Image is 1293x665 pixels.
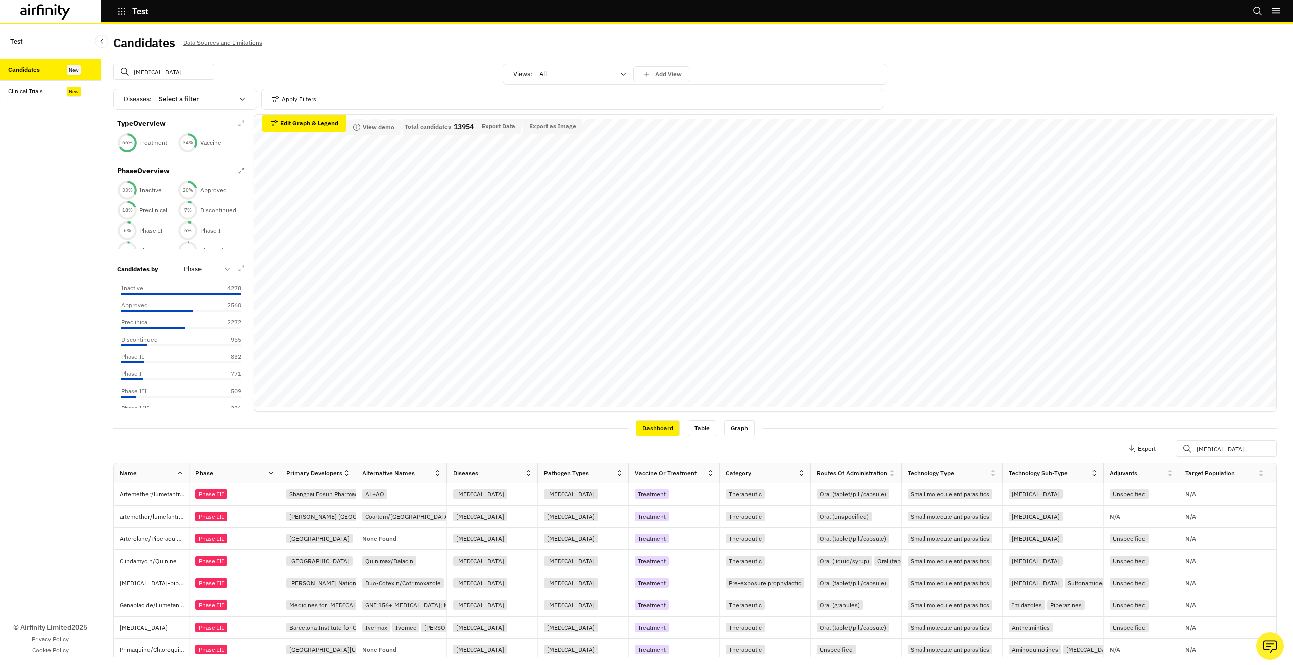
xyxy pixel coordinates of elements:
div: [MEDICAL_DATA] [1063,645,1117,654]
div: Pre-exposure prophylactic [726,578,804,588]
button: Export Data [476,119,521,134]
div: New [67,87,81,96]
div: Adjuvants [1110,469,1137,478]
div: Quinimax/Dalacin [362,556,416,566]
div: Imidazoles [1009,600,1045,610]
div: 18 % [117,207,137,214]
div: Treatment [635,623,669,632]
p: 13954 [454,123,474,130]
div: 7 % [178,207,198,214]
div: Phase III [195,623,227,632]
div: Small molecule antiparasitics [908,623,992,632]
p: N/A [1110,514,1120,520]
div: Oral (unspecified) [817,512,872,521]
div: Diseases [453,469,478,478]
h2: Candidates [113,36,175,50]
button: Export as Image [523,119,582,134]
div: [MEDICAL_DATA] [1009,578,1063,588]
p: Phase III [121,386,147,396]
div: [MEDICAL_DATA] [544,645,598,654]
div: Unspecified [1110,556,1149,566]
div: [MEDICAL_DATA] [544,600,598,610]
div: Dashboard [636,420,680,436]
div: Therapeutic [726,489,765,499]
div: Barcelona Institute for Global Health (ISGlobal) [286,623,421,632]
button: save changes [633,66,690,82]
div: [MEDICAL_DATA] [1009,556,1063,566]
div: Therapeutic [726,556,765,566]
p: © Airfinity Limited 2025 [13,622,87,633]
p: Treatment [139,138,167,147]
div: [GEOGRAPHIC_DATA][US_STATE], [GEOGRAPHIC_DATA] (UCSF) [286,645,468,654]
div: Medicines for [MEDICAL_DATA] Venture [286,600,403,610]
div: [MEDICAL_DATA] [544,578,598,588]
div: Views: [513,66,690,82]
div: Phase III [195,489,227,499]
div: Treatment [635,578,669,588]
input: Search [1176,440,1277,457]
div: Treatment [635,556,669,566]
div: Small molecule antiparasitics [908,600,992,610]
p: Approved [200,186,227,195]
div: Sulfonamides [1065,578,1108,588]
div: 20 % [178,187,198,194]
p: artemether/lumefantrine/atovaquone/proguanil [120,512,189,522]
p: 832 [216,352,241,361]
div: 6 % [178,227,198,234]
p: Approved [121,301,148,310]
div: [MEDICAL_DATA] [544,623,598,632]
p: 4278 [216,284,241,293]
p: Phase Overview [117,165,170,176]
div: Phase III [195,556,227,566]
div: [MEDICAL_DATA] [1009,512,1063,521]
div: Technology Type [908,469,954,478]
p: Export [1138,445,1156,452]
div: Routes of Administration [817,469,887,478]
div: Unspecified [817,645,856,654]
p: Phase II [139,226,163,235]
div: 34 % [178,139,198,146]
button: Search [1253,3,1263,20]
input: Search [113,64,214,80]
div: Oral (tablet/pill/capsule) [817,489,889,499]
div: Oral (liquid/syrup) [817,556,872,566]
button: Apply Filters [272,91,316,107]
div: Aminoquinolines [1009,645,1061,654]
div: [MEDICAL_DATA] [544,556,598,566]
button: Export [1128,440,1156,457]
div: [MEDICAL_DATA] [453,645,507,654]
p: Discontinued [200,206,236,215]
div: Unspecified [1110,578,1149,588]
div: [MEDICAL_DATA] [453,578,507,588]
div: [MEDICAL_DATA] [1009,534,1063,543]
div: 4 % [117,247,137,254]
p: 236 [216,404,241,413]
div: [MEDICAL_DATA] [453,556,507,566]
button: View demo [346,120,401,135]
div: Vaccine or Treatment [635,469,697,478]
p: N/A [1110,647,1120,653]
button: Test [117,3,148,20]
div: Phase [195,469,213,478]
p: N/A [1185,514,1196,520]
div: Small molecule antiparasitics [908,556,992,566]
button: Edit Graph & Legend [262,115,346,132]
div: Technology Sub-Type [1009,469,1068,478]
p: Candidates by [117,265,158,274]
p: [MEDICAL_DATA] [120,623,189,633]
div: Small molecule antiparasitics [908,645,992,654]
div: [MEDICAL_DATA] [544,489,598,499]
p: Phase I [200,226,221,235]
div: AL+AQ [362,489,387,499]
div: [MEDICAL_DATA] [453,600,507,610]
div: [MEDICAL_DATA] [453,623,507,632]
div: Therapeutic [726,600,765,610]
p: N/A [1185,580,1196,586]
div: [MEDICAL_DATA] [453,534,507,543]
p: 509 [216,386,241,396]
div: Phase III [195,578,227,588]
div: Diseases : [124,91,253,107]
div: Ivermax [362,623,390,632]
p: [MEDICAL_DATA]-piperaquine/trimethoprim/sulfamethoxazole [120,578,189,588]
button: Ask our analysts [1256,632,1284,660]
